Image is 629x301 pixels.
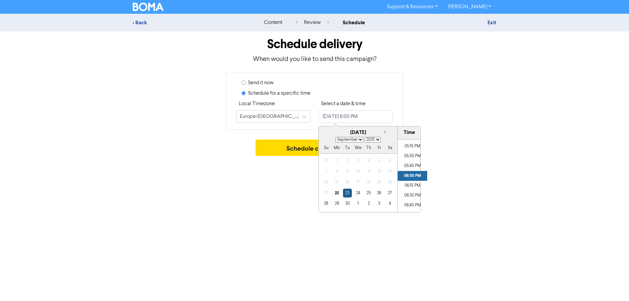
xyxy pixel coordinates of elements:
label: Select a date & time [321,100,366,108]
div: day-1 [333,157,341,165]
button: Next month [384,130,389,134]
div: Tu [343,144,352,153]
label: Local Timezone [239,100,275,108]
div: day-25 [364,189,373,198]
div: Su [322,144,331,153]
div: schedule [343,19,365,27]
div: [DATE] [319,129,397,137]
iframe: Chat Widget [596,270,629,301]
div: Sa [386,144,394,153]
div: day-7 [322,167,331,176]
div: day-26 [375,189,384,198]
label: Schedule for a specific time [248,89,311,97]
div: day-4 [364,157,373,165]
li: 06:30 PM [398,191,427,200]
li: 05:30 PM [398,151,427,161]
div: day-2 [364,199,373,208]
a: Support & Resources [382,2,443,12]
a: [PERSON_NAME] [443,2,496,12]
div: day-30 [343,199,352,208]
div: day-1 [353,199,362,208]
div: day-4 [386,199,394,208]
div: day-2 [343,157,352,165]
div: day-9 [343,167,352,176]
div: day-5 [375,157,384,165]
div: day-27 [386,189,394,198]
div: content [264,19,282,27]
div: day-15 [333,178,341,187]
div: day-19 [375,178,384,187]
li: 05:45 PM [398,161,427,171]
div: day-23 [343,189,352,198]
div: day-6 [386,157,394,165]
div: Th [364,144,373,153]
div: day-21 [322,189,331,198]
div: We [353,144,362,153]
li: 06:15 PM [398,181,427,191]
p: When would you like to send this campaign? [133,54,496,64]
input: Click to select a date [318,110,393,123]
li: 07:00 PM [398,210,427,220]
div: day-20 [386,178,394,187]
h1: Schedule delivery [133,37,496,52]
div: Mo [333,144,341,153]
div: review [296,19,329,27]
label: Send it now [248,79,274,87]
div: day-17 [353,178,362,187]
div: month-2025-09 [321,156,395,209]
div: day-24 [353,189,362,198]
img: BOMA Logo [133,3,163,11]
button: Schedule campaign [256,140,374,156]
div: day-3 [375,199,384,208]
li: 05:15 PM [398,141,427,151]
div: day-13 [386,167,394,176]
a: Exit [487,19,496,26]
div: Europe/[GEOGRAPHIC_DATA] [240,113,299,121]
div: day-29 [333,199,341,208]
div: Time [399,129,419,137]
div: day-10 [353,167,362,176]
div: day-3 [353,157,362,165]
div: day-28 [322,199,331,208]
div: day-22 [333,189,341,198]
div: day-16 [343,178,352,187]
div: day-11 [364,167,373,176]
li: 06:00 PM [398,171,427,181]
div: Fr [375,144,384,153]
div: day-18 [364,178,373,187]
div: day-31 [322,157,331,165]
div: day-12 [375,167,384,176]
div: < Back [133,19,247,27]
div: day-14 [322,178,331,187]
div: day-8 [333,167,341,176]
li: 06:45 PM [398,200,427,210]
